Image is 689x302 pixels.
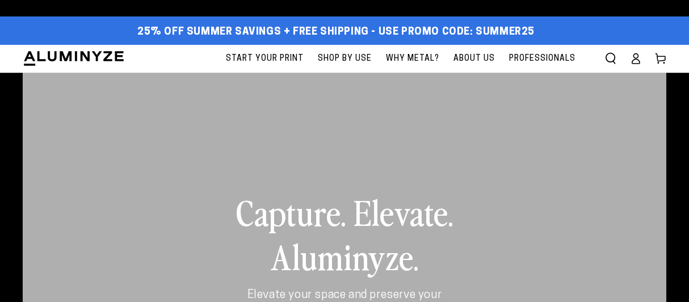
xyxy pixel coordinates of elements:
[448,45,501,73] a: About Us
[232,190,457,278] h2: Capture. Elevate. Aluminyze.
[509,52,575,66] span: Professionals
[226,52,304,66] span: Start Your Print
[380,45,445,73] a: Why Metal?
[137,26,535,39] span: 25% off Summer Savings + Free Shipping - Use Promo Code: SUMMER25
[598,46,623,71] summary: Search our site
[220,45,309,73] a: Start Your Print
[503,45,581,73] a: Professionals
[23,50,125,67] img: Aluminyze
[318,52,372,66] span: Shop By Use
[386,52,439,66] span: Why Metal?
[453,52,495,66] span: About Us
[312,45,377,73] a: Shop By Use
